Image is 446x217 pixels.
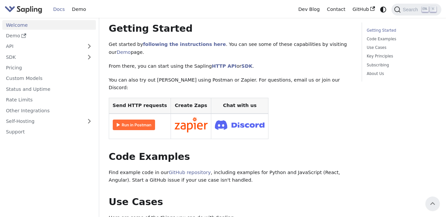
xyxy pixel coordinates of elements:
img: Sapling.ai [5,5,42,14]
th: Chat with us [211,98,268,114]
img: Run in Postman [113,120,155,130]
p: Get started by . You can see some of these capabilities by visiting our page. [109,41,352,56]
h2: Use Cases [109,196,352,208]
h2: Getting Started [109,23,352,35]
a: Use Cases [367,45,434,51]
button: Switch between dark and light mode (currently system mode) [379,5,388,14]
th: Send HTTP requests [109,98,171,114]
a: Pricing [2,63,96,73]
a: Docs [50,4,68,15]
a: Rate Limits [2,95,96,105]
a: Status and Uptime [2,84,96,94]
a: Sapling.ai [5,5,45,14]
a: HTTP API [212,63,237,69]
a: GitHub repository [169,170,211,175]
a: GitHub [349,4,378,15]
a: About Us [367,71,434,77]
kbd: K [430,6,436,12]
a: Contact [323,4,349,15]
p: Find example code in our , including examples for Python and JavaScript (React, Angular). Start a... [109,169,352,185]
a: Self-Hosting [2,117,96,126]
th: Create Zaps [171,98,211,114]
a: API [2,42,83,51]
h2: Code Examples [109,151,352,163]
a: Code Examples [367,36,434,42]
button: Search (Ctrl+K) [391,4,441,16]
button: Expand sidebar category 'API' [83,42,96,51]
a: Subscribing [367,62,434,68]
a: Custom Models [2,74,96,83]
a: Dev Blog [295,4,323,15]
a: SDK [2,52,83,62]
img: Join Discord [215,118,264,132]
a: Welcome [2,20,96,30]
span: Search [401,7,422,12]
a: SDK [241,63,252,69]
a: Other Integrations [2,106,96,115]
p: From there, you can start using the Sapling or . [109,62,352,70]
a: Demo [2,31,96,41]
a: following the instructions here [143,42,226,47]
button: Expand sidebar category 'SDK' [83,52,96,62]
button: Scroll back to top [426,197,440,211]
a: Demo [117,50,131,55]
img: Connect in Zapier [175,117,208,132]
a: Key Principles [367,53,434,59]
a: Support [2,127,96,137]
a: Demo [68,4,90,15]
p: You can also try out [PERSON_NAME] using Postman or Zapier. For questions, email us or join our D... [109,76,352,92]
a: Getting Started [367,27,434,34]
